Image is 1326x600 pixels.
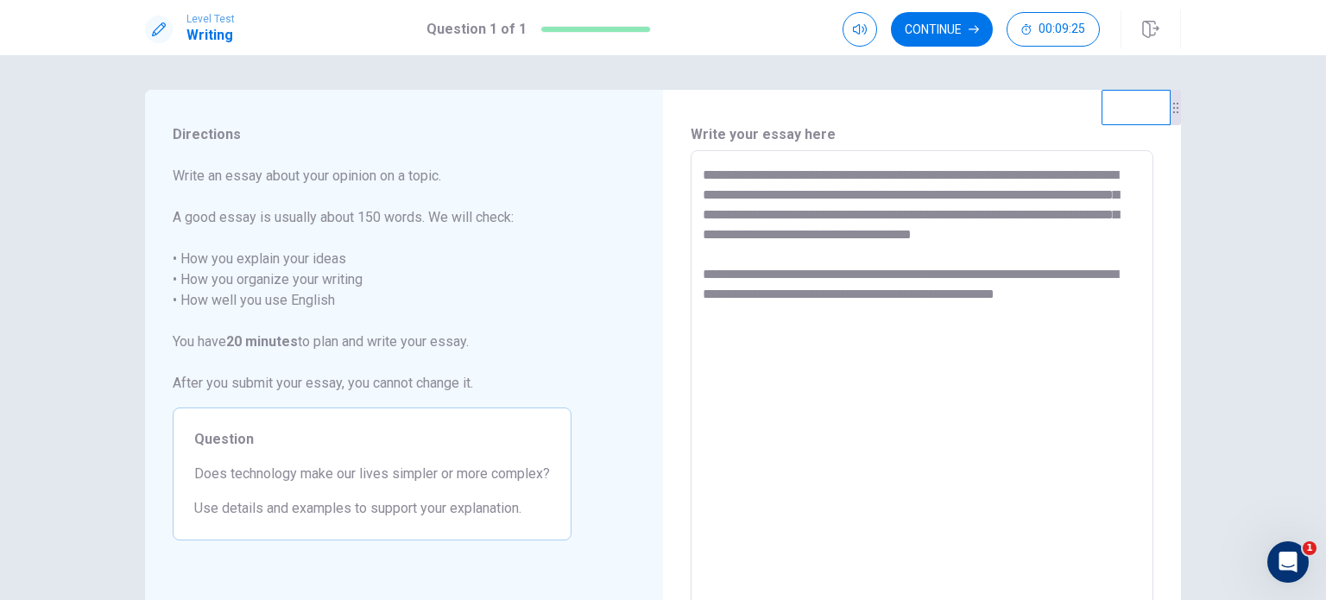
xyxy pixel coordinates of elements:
span: Directions [173,124,571,145]
span: Level Test [186,13,235,25]
strong: 20 minutes [226,333,298,350]
span: Write an essay about your opinion on a topic. A good essay is usually about 150 words. We will ch... [173,166,571,394]
span: Question [194,429,550,450]
iframe: Intercom live chat [1267,541,1309,583]
span: 00:09:25 [1039,22,1085,36]
button: Continue [891,12,993,47]
button: 00:09:25 [1007,12,1100,47]
span: Use details and examples to support your explanation. [194,498,550,519]
h6: Write your essay here [691,124,1153,145]
span: Does technology make our lives simpler or more complex? [194,464,550,484]
h1: Question 1 of 1 [426,19,527,40]
h1: Writing [186,25,235,46]
span: 1 [1303,541,1317,555]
